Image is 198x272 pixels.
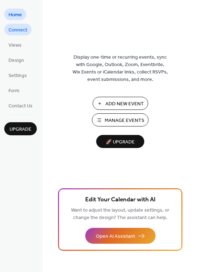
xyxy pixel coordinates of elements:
span: Open AI Assistant [96,233,135,240]
span: Manage Events [105,117,144,124]
span: Home [8,11,22,19]
span: 🚀 Upgrade [100,137,140,147]
span: Upgrade [10,126,31,133]
a: Settings [4,69,31,81]
span: Connect [8,26,27,34]
span: Want to adjust the layout, update settings, or change the design? The assistant can help. [71,206,169,223]
span: Form [8,87,19,95]
span: Display one-time or recurring events, sync with Google, Outlook, Zoom, Eventbrite, Wix Events or ... [72,54,168,83]
span: Edit Your Calendar with AI [85,195,156,205]
button: 🚀 Upgrade [96,135,144,148]
span: Settings [8,72,27,79]
a: Connect [4,24,31,35]
a: Design [4,54,28,66]
span: Views [8,42,22,49]
button: Open AI Assistant [85,228,156,244]
span: Add New Event [105,100,144,108]
a: Contact Us [4,100,37,111]
button: Add New Event [93,97,148,110]
span: Contact Us [8,102,33,110]
button: Upgrade [4,122,37,135]
button: Manage Events [92,113,148,126]
a: Home [4,8,26,20]
a: Views [4,39,26,51]
a: Form [4,84,24,96]
span: Design [8,57,24,64]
